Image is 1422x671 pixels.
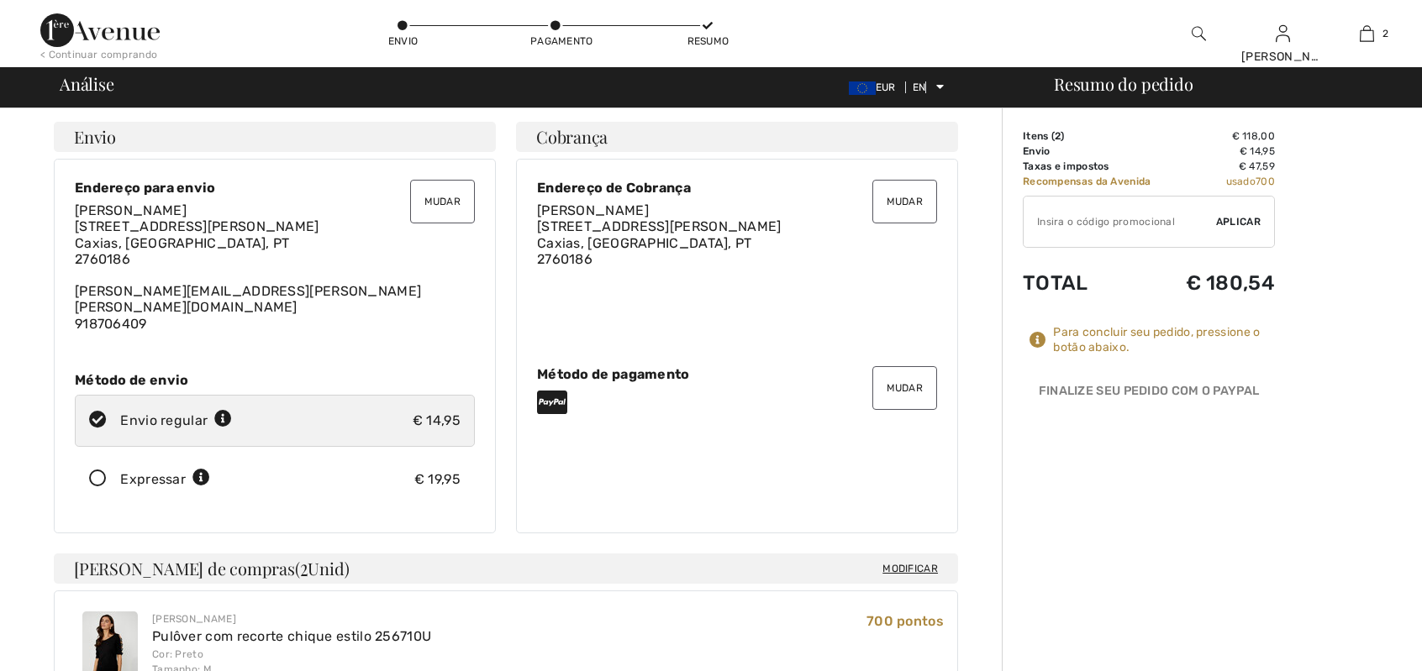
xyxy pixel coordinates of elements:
font: € 14,95 [1240,145,1275,157]
img: Minhas informações [1276,24,1290,44]
img: Minha Bolsa [1360,24,1374,44]
img: Euro [849,81,876,95]
font: 2 [300,552,308,581]
font: Modificar [882,563,938,574]
a: 2 [1325,24,1408,44]
font: [PERSON_NAME] [75,202,187,218]
font: [PERSON_NAME] [1241,50,1340,64]
font: Mudar [887,196,924,207]
font: Itens ( [1023,130,1055,142]
font: Envio [74,125,116,148]
img: Avenida 1ère [40,13,160,47]
font: Mudar [887,382,924,394]
a: Entrar [1276,25,1290,41]
font: Método de envio [75,372,189,388]
font: Mudar [424,196,461,207]
font: Aplicar [1216,216,1261,228]
font: Total [1023,271,1088,295]
button: Mudar [410,180,476,223]
font: Envio [388,35,419,47]
font: € 19,95 [414,471,461,487]
font: ( [295,557,300,579]
font: Caxias, [GEOGRAPHIC_DATA], PT [537,235,752,251]
font: Caxias, [GEOGRAPHIC_DATA], PT [75,235,290,251]
font: ) [1061,130,1064,142]
font: [PERSON_NAME] [152,613,236,625]
input: Código promocional [1024,197,1216,247]
font: [STREET_ADDRESS][PERSON_NAME] [75,218,319,234]
font: [PERSON_NAME] de compras [74,557,295,579]
font: Método de pagamento [537,366,690,382]
font: 918706409 [75,316,147,332]
font: Endereço para envio [75,180,216,196]
font: [PERSON_NAME][EMAIL_ADDRESS][PERSON_NAME][PERSON_NAME][DOMAIN_NAME] [75,283,421,315]
font: 700 [1256,176,1275,187]
font: EN [913,81,926,93]
font: 2 [1382,28,1388,39]
font: EUR [876,81,896,93]
font: Endereço de Cobrança [537,180,691,196]
button: Mudar [872,180,938,223]
font: 2760186 [75,251,130,267]
font: Análise [60,72,113,95]
font: usado [1226,176,1256,187]
font: Unid) [308,557,350,579]
font: Expressar [120,471,186,487]
font: Envio regular [120,412,208,428]
font: < Continuar comprando [40,49,157,60]
font: Recompensas da Avenida [1023,176,1151,187]
font: € 47,59 [1239,160,1275,172]
font: 700 pontos [866,613,944,629]
font: 2 [1055,130,1061,142]
button: Mudar [872,366,938,410]
font: Finalize seu pedido com o PayPal [1039,384,1260,398]
font: Taxas e impostos [1023,160,1109,172]
font: Cobrança [536,125,608,148]
font: Resumo [687,35,729,47]
font: € 118,00 [1232,130,1275,142]
font: Resumo do pedido [1054,72,1193,95]
font: € 180,54 [1186,271,1275,295]
font: € 14,95 [413,412,461,428]
font: [PERSON_NAME] [537,202,649,218]
a: Pulôver com recorte chique estilo 256710U [152,628,431,644]
font: Envio [1023,145,1051,157]
font: Cor: Preto [152,648,203,660]
font: 2760186 [537,251,592,267]
font: Para concluir seu pedido, pressione o botão abaixo. [1053,325,1260,354]
iframe: PayPal [1023,407,1275,445]
font: [STREET_ADDRESS][PERSON_NAME] [537,218,782,234]
img: pesquisar no site [1192,24,1206,44]
font: Pagamento [530,35,593,47]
